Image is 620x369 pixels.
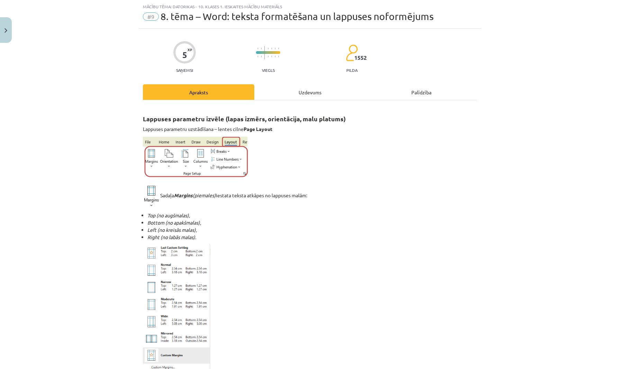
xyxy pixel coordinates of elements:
[173,68,196,73] p: Saņemsi
[161,11,434,22] span: 8. tēma – Word: teksta formatēšana un lappuses noformējums
[193,192,216,198] i: (piemales)
[143,4,477,9] div: Mācību tēma: Datorikas - 10. klases 1. ieskaites mācību materiāls
[188,48,192,51] span: XP
[143,12,159,21] span: #9
[147,219,201,226] i: Bottom (no apakšmalas),
[174,192,193,198] i: Margins
[346,44,358,61] img: students-c634bb4e5e11cddfef0936a35e636f08e4e9abd3cc4e673bd6f9a4125e45ecb1.svg
[147,234,196,240] i: Right (no labās malas).
[264,46,265,59] img: icon-long-line-d9ea69661e0d244f92f715978eff75569469978d946b2353a9bb055b3ed8787d.svg
[278,48,279,49] img: icon-short-line-57e1e144782c952c97e751825c79c345078a6d821885a25fce030b3d8c18986b.svg
[257,48,258,49] img: icon-short-line-57e1e144782c952c97e751825c79c345078a6d821885a25fce030b3d8c18986b.svg
[182,50,187,60] div: 5
[346,68,357,73] p: pilda
[244,126,272,132] strong: Page Layout
[147,212,190,218] i: Top (no augšmalas),
[262,68,275,73] p: Viegls
[257,56,258,57] img: icon-short-line-57e1e144782c952c97e751825c79c345078a6d821885a25fce030b3d8c18986b.svg
[4,28,7,33] img: icon-close-lesson-0947bae3869378f0d4975bcd49f059093ad1ed9edebbc8119c70593378902aed.svg
[366,84,477,100] div: Palīdzība
[354,55,367,61] span: 1552
[271,48,272,49] img: icon-short-line-57e1e144782c952c97e751825c79c345078a6d821885a25fce030b3d8c18986b.svg
[143,125,477,133] p: Lappuses parametru uzstādīšana – lentes cilne
[143,115,346,123] strong: Lappuses parametru izvēle (lapas izmērs, orientācija, malu platums)
[143,184,477,208] p: Sadaļa iestata teksta atkāpes no lappuses malām:
[143,84,254,100] div: Apraksts
[278,56,279,57] img: icon-short-line-57e1e144782c952c97e751825c79c345078a6d821885a25fce030b3d8c18986b.svg
[254,84,366,100] div: Uzdevums
[147,227,197,233] i: Left (no kreisās malas),
[271,56,272,57] img: icon-short-line-57e1e144782c952c97e751825c79c345078a6d821885a25fce030b3d8c18986b.svg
